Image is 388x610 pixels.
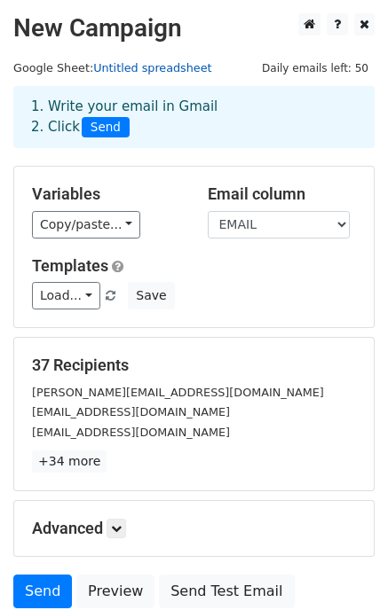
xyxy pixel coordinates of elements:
a: Untitled spreadsheet [93,61,211,74]
span: Send [82,117,130,138]
small: [PERSON_NAME][EMAIL_ADDRESS][DOMAIN_NAME] [32,386,324,399]
a: Send Test Email [159,575,294,608]
a: Load... [32,282,100,309]
small: [EMAIL_ADDRESS][DOMAIN_NAME] [32,405,230,418]
h5: 37 Recipients [32,356,356,375]
a: Preview [76,575,154,608]
a: Daily emails left: 50 [256,61,375,74]
iframe: Chat Widget [299,525,388,610]
div: 1. Write your email in Gmail 2. Click [18,97,370,137]
a: Copy/paste... [32,211,140,239]
a: +34 more [32,450,107,473]
small: [EMAIL_ADDRESS][DOMAIN_NAME] [32,426,230,439]
button: Save [128,282,174,309]
h2: New Campaign [13,13,375,43]
h5: Email column [208,184,357,204]
small: Google Sheet: [13,61,212,74]
a: Templates [32,256,108,275]
h5: Advanced [32,519,356,538]
a: Send [13,575,72,608]
span: Daily emails left: 50 [256,59,375,78]
h5: Variables [32,184,181,204]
